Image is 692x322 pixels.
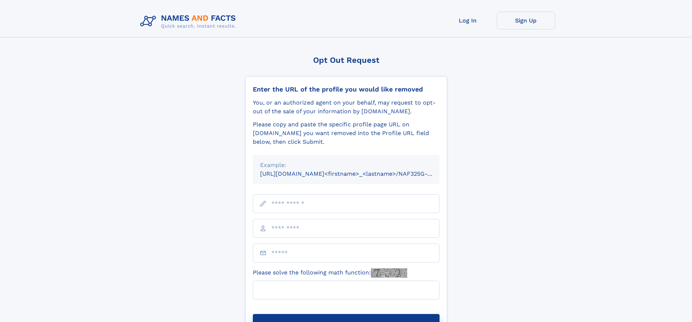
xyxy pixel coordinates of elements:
[137,12,242,31] img: Logo Names and Facts
[260,170,453,177] small: [URL][DOMAIN_NAME]<firstname>_<lastname>/NAF325G-xxxxxxxx
[245,56,447,65] div: Opt Out Request
[253,268,407,278] label: Please solve the following math function:
[253,85,440,93] div: Enter the URL of the profile you would like removed
[497,12,555,29] a: Sign Up
[439,12,497,29] a: Log In
[260,161,432,170] div: Example:
[253,120,440,146] div: Please copy and paste the specific profile page URL on [DOMAIN_NAME] you want removed into the Pr...
[253,98,440,116] div: You, or an authorized agent on your behalf, may request to opt-out of the sale of your informatio...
